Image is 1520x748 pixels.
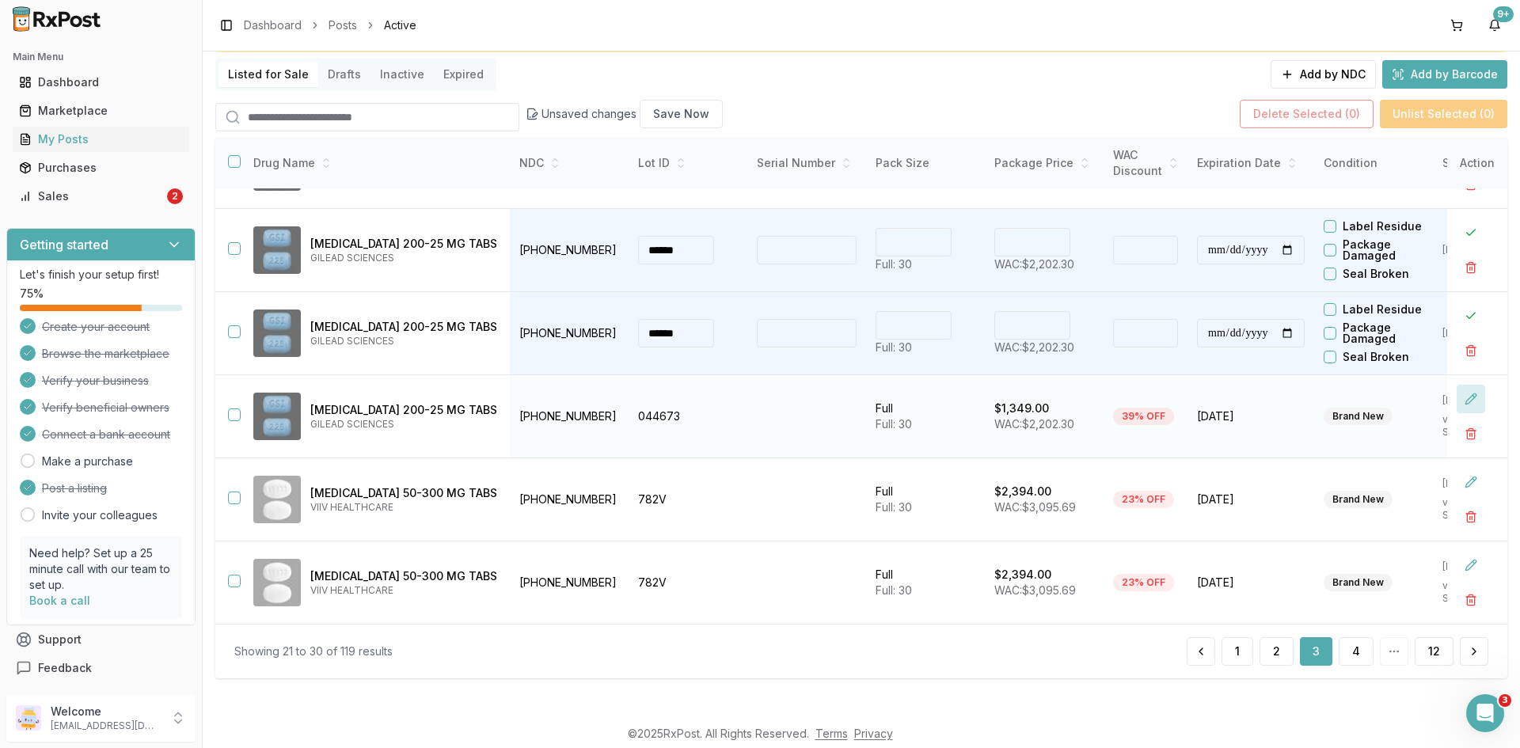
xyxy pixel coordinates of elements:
[1197,492,1305,507] span: [DATE]
[994,417,1074,431] span: WAC: $2,202.30
[1343,268,1409,279] label: Seal Broken
[1415,637,1453,666] a: 12
[876,583,912,597] span: Full: 30
[310,501,497,514] p: VIIV HEALTHCARE
[1482,13,1507,38] button: 9+
[876,257,912,271] span: Full: 30
[38,660,92,676] span: Feedback
[167,188,183,204] div: 2
[6,70,196,95] button: Dashboard
[876,500,912,514] span: Full: 30
[1457,218,1485,247] button: Close
[1197,575,1305,590] span: [DATE]
[51,704,161,720] p: Welcome
[253,559,301,606] img: Dovato 50-300 MG TABS
[19,131,183,147] div: My Posts
[1343,351,1409,363] label: Seal Broken
[42,454,133,469] a: Make a purchase
[218,62,318,87] button: Listed for Sale
[1271,60,1376,89] button: Add by NDC
[20,267,182,283] p: Let's finish your setup first!
[310,402,497,418] p: [MEDICAL_DATA] 200-25 MG TABS
[876,340,912,354] span: Full: 30
[526,100,723,128] div: Unsaved changes
[1197,408,1305,424] span: [DATE]
[994,567,1051,583] p: $2,394.00
[629,375,747,458] td: 044673
[1382,60,1507,89] button: Add by Barcode
[1339,637,1374,666] a: 4
[1442,579,1503,605] p: via NDC Search
[866,138,985,189] th: Pack Size
[994,257,1074,271] span: WAC: $2,202.30
[310,485,497,501] p: [MEDICAL_DATA] 50-300 MG TABS
[994,583,1076,597] span: WAC: $3,095.69
[42,319,150,335] span: Create your account
[310,335,497,347] p: GILEAD SCIENCES
[19,188,164,204] div: Sales
[310,418,497,431] p: GILEAD SCIENCES
[1113,574,1174,591] div: 23% OFF
[13,154,189,182] a: Purchases
[19,74,183,90] div: Dashboard
[994,155,1094,171] div: Package Price
[1457,385,1485,413] button: Edit
[638,155,738,171] div: Lot ID
[51,720,161,732] p: [EMAIL_ADDRESS][DOMAIN_NAME]
[1300,637,1332,666] button: 3
[1442,560,1503,573] p: [DATE]
[6,98,196,123] button: Marketplace
[16,705,41,731] img: User avatar
[310,236,497,252] p: [MEDICAL_DATA] 200-25 MG TABS
[876,417,912,431] span: Full: 30
[13,51,189,63] h2: Main Menu
[253,226,301,274] img: Descovy 200-25 MG TABS
[310,584,497,597] p: VIIV HEALTHCARE
[1493,6,1514,22] div: 9+
[13,68,189,97] a: Dashboard
[370,62,434,87] button: Inactive
[244,17,302,33] a: Dashboard
[310,568,497,584] p: [MEDICAL_DATA] 50-300 MG TABS
[1457,420,1485,448] button: Delete
[1457,253,1485,282] button: Delete
[318,62,370,87] button: Drafts
[1442,496,1503,522] p: via NDC Search
[1442,327,1503,340] p: [DATE]
[1466,694,1504,732] iframe: Intercom live chat
[1442,413,1503,439] p: via NDC Search
[1343,322,1433,344] label: Package Damaged
[42,346,169,362] span: Browse the marketplace
[994,340,1074,354] span: WAC: $2,202.30
[1442,155,1503,171] div: Source
[1442,244,1503,256] p: [DATE]
[6,625,196,654] button: Support
[1113,408,1174,425] div: 39% OFF
[1457,503,1485,531] button: Delete
[757,155,857,171] div: Serial Number
[1324,574,1393,591] div: Brand New
[310,252,497,264] p: GILEAD SCIENCES
[384,17,416,33] span: Active
[1442,394,1503,407] p: [DATE]
[510,209,629,292] td: [PHONE_NUMBER]
[866,375,985,458] td: Full
[19,160,183,176] div: Purchases
[6,654,196,682] button: Feedback
[19,103,183,119] div: Marketplace
[13,182,189,211] a: Sales2
[1324,491,1393,508] div: Brand New
[244,17,416,33] nav: breadcrumb
[1260,637,1294,666] a: 2
[510,292,629,375] td: [PHONE_NUMBER]
[42,480,107,496] span: Post a listing
[29,594,90,607] a: Book a call
[866,541,985,625] td: Full
[42,507,158,523] a: Invite your colleagues
[253,393,301,440] img: Descovy 200-25 MG TABS
[329,17,357,33] a: Posts
[29,545,173,593] p: Need help? Set up a 25 minute call with our team to set up.
[13,97,189,125] a: Marketplace
[510,541,629,625] td: [PHONE_NUMBER]
[434,62,493,87] button: Expired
